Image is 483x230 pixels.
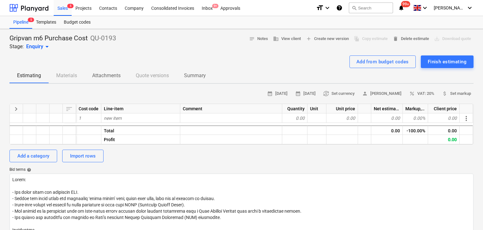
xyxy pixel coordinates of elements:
p: Stage: [9,43,24,50]
span: Expand all categories [12,105,20,113]
div: 0.00 [371,113,403,123]
span: arrow_drop_down [43,43,51,50]
span: search [352,5,357,10]
span: delete [393,36,398,42]
span: 5 [28,18,34,22]
span: 99+ [401,1,410,7]
span: notes [249,36,255,42]
span: [PERSON_NAME] [434,5,465,10]
button: Search [349,3,393,13]
span: percent [409,91,415,96]
p: QU-0193 [90,34,116,43]
i: format_size [316,4,324,12]
button: Add a category [9,150,57,162]
span: calendar_month [295,91,301,96]
span: Notes [249,35,268,43]
div: Enquiry [26,43,51,50]
span: new item [104,116,122,121]
div: 0.00 [428,113,460,123]
span: attach_money [442,91,448,96]
a: Budget codes [60,16,94,29]
div: Bid terms [9,167,474,172]
div: -100.00% [403,125,428,135]
button: [PERSON_NAME] [360,89,404,99]
div: Comment [180,104,282,113]
span: Set currency [323,90,355,97]
button: Create new version [303,34,351,44]
button: VAT: 20% [407,89,437,99]
div: Unit [307,104,326,113]
span: business [273,36,279,42]
span: help [26,168,31,172]
span: add [306,36,312,42]
span: [DATE] [295,90,316,97]
p: Summary [184,72,206,79]
i: notifications [398,4,404,12]
i: keyboard_arrow_down [324,4,331,12]
p: Gripvan m6 Purchase Cost [9,34,88,43]
span: currency_exchange [323,91,329,96]
div: Markup, % [403,104,428,113]
button: Finish estimating [421,55,474,68]
iframe: Chat Widget [451,200,483,230]
span: 5 [67,4,74,8]
div: 0.00 [371,125,403,135]
div: Add from budget codes [356,58,409,66]
i: Knowledge base [336,4,343,12]
div: Add a category [17,152,49,160]
div: Total [101,125,180,135]
div: Net estimated cost [371,104,403,113]
div: Client price [428,104,460,113]
div: 0.00 [282,113,307,123]
div: 0.00 [326,113,358,123]
span: Create new version [306,35,349,43]
p: Estimating [17,72,41,79]
a: Templates [32,16,60,29]
a: Pipeline5 [9,16,32,29]
div: Quantity [282,104,307,113]
span: Delete estimate [393,35,429,43]
p: Attachments [92,72,121,79]
button: Import rows [62,150,104,162]
i: keyboard_arrow_down [466,4,474,12]
button: Set currency [321,89,357,99]
button: Delete estimate [390,34,432,44]
span: calendar_month [267,91,273,96]
div: 0.00% [403,113,428,123]
span: Set markup [442,90,471,97]
div: Cost code [76,104,101,113]
span: More actions [462,115,470,122]
div: 0.00 [428,125,460,135]
button: [DATE] [265,89,290,99]
button: Notes [247,34,271,44]
span: VAT: 20% [409,90,434,97]
i: keyboard_arrow_down [421,4,429,12]
span: [PERSON_NAME] [362,90,402,97]
span: 9+ [212,4,218,8]
div: Unit price [326,104,358,113]
button: Add from budget codes [349,55,416,68]
div: Line-item [101,104,180,113]
span: View client [273,35,301,43]
div: Finish estimating [428,58,467,66]
button: View client [271,34,303,44]
span: person [362,91,368,96]
span: 1 [79,116,81,121]
div: Pipeline [9,16,32,29]
span: [DATE] [267,90,288,97]
div: Import rows [70,152,96,160]
button: Set markup [439,89,474,99]
div: Profit [101,135,180,144]
button: [DATE] [293,89,318,99]
div: 0.00 [428,135,460,144]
